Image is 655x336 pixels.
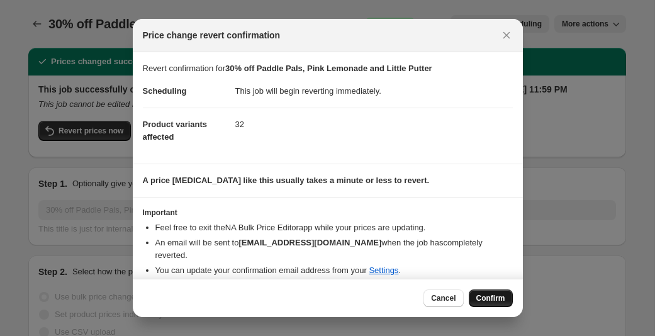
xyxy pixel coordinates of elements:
[155,264,513,277] li: You can update your confirmation email address from your .
[469,289,513,307] button: Confirm
[498,26,515,44] button: Close
[143,120,208,142] span: Product variants affected
[431,293,456,303] span: Cancel
[369,266,398,275] a: Settings
[143,176,430,185] b: A price [MEDICAL_DATA] like this usually takes a minute or less to revert.
[155,237,513,262] li: An email will be sent to when the job has completely reverted .
[143,86,187,96] span: Scheduling
[476,293,505,303] span: Confirm
[155,221,513,234] li: Feel free to exit the NA Bulk Price Editor app while your prices are updating.
[235,75,513,108] dd: This job will begin reverting immediately.
[143,62,513,75] p: Revert confirmation for
[143,208,513,218] h3: Important
[225,64,432,73] b: 30% off Paddle Pals, Pink Lemonade and Little Putter
[143,29,281,42] span: Price change revert confirmation
[423,289,463,307] button: Cancel
[235,108,513,141] dd: 32
[238,238,381,247] b: [EMAIL_ADDRESS][DOMAIN_NAME]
